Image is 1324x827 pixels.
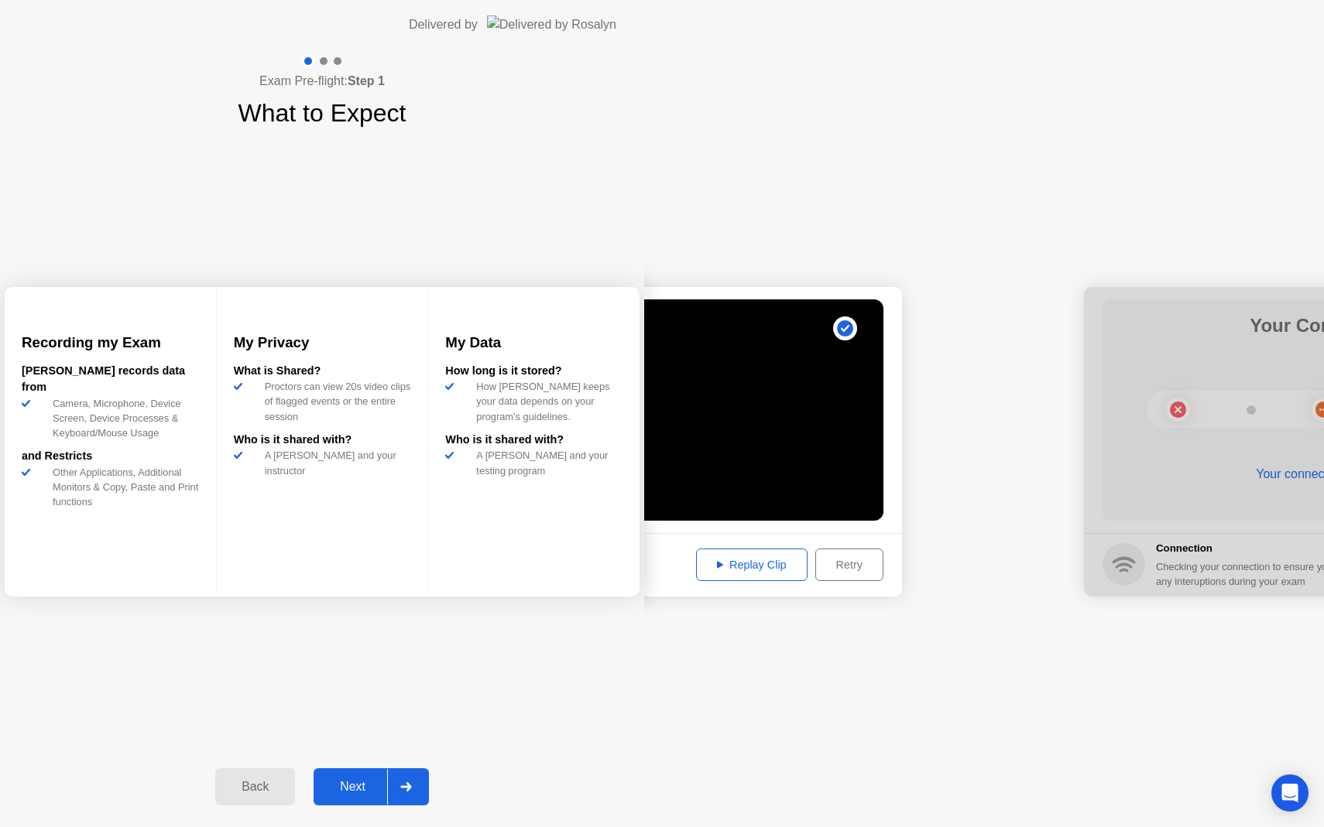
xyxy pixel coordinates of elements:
[220,780,290,794] div: Back
[234,332,411,354] h3: My Privacy
[234,432,411,449] div: Who is it shared with?
[821,559,878,571] div: Retry
[259,448,411,477] div: A [PERSON_NAME] and your instructor
[487,15,616,33] img: Delivered by Rosalyn
[22,448,199,465] div: and Restricts
[234,363,411,380] div: What is Shared?
[46,396,199,441] div: Camera, Microphone, Device Screen, Device Processes & Keyboard/Mouse Usage
[259,72,385,91] h4: Exam Pre-flight:
[22,363,199,396] div: [PERSON_NAME] records data from
[259,379,411,424] div: Proctors can view 20s video clips of flagged events or the entire session
[701,559,802,571] div: Replay Clip
[470,448,623,477] div: A [PERSON_NAME] and your testing program
[46,465,199,510] div: Other Applications, Additional Monitors & Copy, Paste and Print functions
[445,363,623,380] div: How long is it stored?
[1271,774,1309,812] div: Open Intercom Messenger
[445,332,623,354] h3: My Data
[314,768,429,805] button: Next
[470,379,623,424] div: How [PERSON_NAME] keeps your data depends on your program’s guidelines.
[409,15,478,34] div: Delivered by
[238,94,406,132] h1: What to Expect
[318,780,387,794] div: Next
[445,432,623,449] div: Who is it shared with?
[215,768,295,805] button: Back
[22,332,199,354] h3: Recording my Exam
[815,548,883,581] button: Retry
[348,74,385,87] b: Step 1
[696,548,808,581] button: Replay Clip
